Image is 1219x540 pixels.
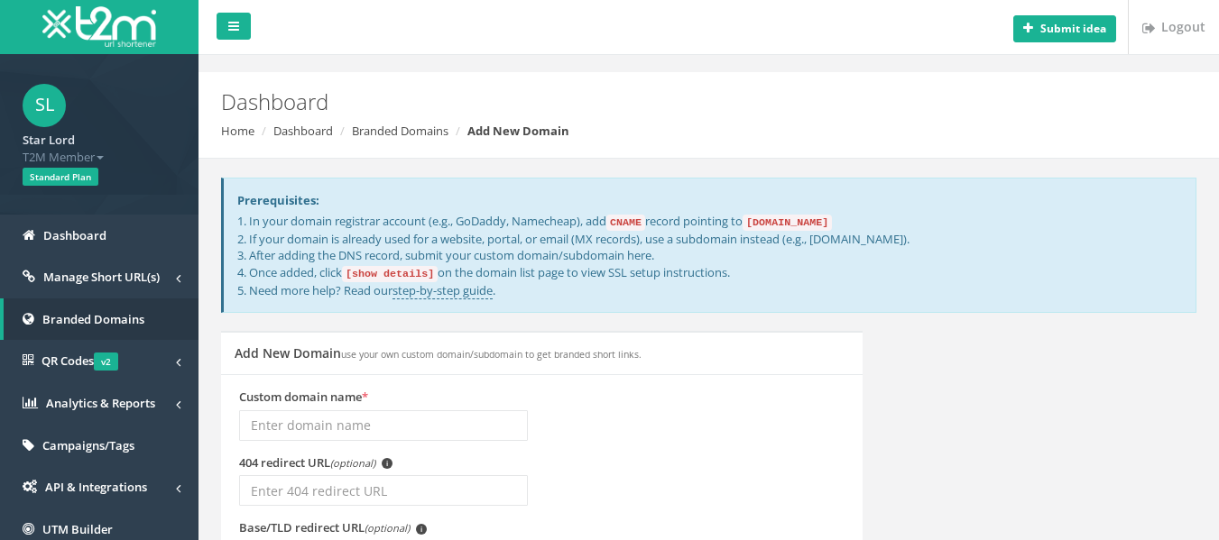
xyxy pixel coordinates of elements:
b: Submit idea [1040,21,1106,36]
span: Campaigns/Tags [42,437,134,453]
input: Enter domain name [239,410,528,441]
em: (optional) [365,521,410,535]
span: QR Codes [42,352,118,369]
code: CNAME [606,215,645,231]
span: Manage Short URL(s) [43,269,160,285]
span: Dashboard [43,227,106,243]
h2: Dashboard [221,90,1030,114]
label: 404 redirect URL [239,454,392,471]
span: i [382,458,392,469]
label: Base/TLD redirect URL [239,519,427,536]
a: Star Lord T2M Member [23,127,176,165]
span: Standard Plan [23,168,98,186]
span: UTM Builder [42,521,113,537]
code: [DOMAIN_NAME] [743,215,832,231]
strong: Star Lord [23,132,75,148]
small: use your own custom domain/subdomain to get branded short links. [341,348,642,361]
em: (optional) [330,456,375,470]
p: 1. In your domain registrar account (e.g., GoDaddy, Namecheap), add record pointing to 2. If your... [237,213,1182,298]
strong: Add New Domain [467,123,569,139]
span: SL [23,84,66,127]
h5: Add New Domain [235,346,642,360]
img: T2M [42,6,156,47]
input: Enter 404 redirect URL [239,475,528,506]
a: Home [221,123,254,139]
strong: Prerequisites: [237,192,319,208]
span: Branded Domains [42,311,144,327]
span: T2M Member [23,149,176,166]
code: [show details] [342,266,438,282]
a: Dashboard [273,123,333,139]
label: Custom domain name [239,389,368,406]
span: API & Integrations [45,479,147,495]
span: v2 [94,352,118,371]
span: Analytics & Reports [46,395,155,411]
span: i [416,524,427,535]
a: Branded Domains [352,123,448,139]
button: Submit idea [1013,15,1116,42]
a: step-by-step guide [392,282,493,299]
